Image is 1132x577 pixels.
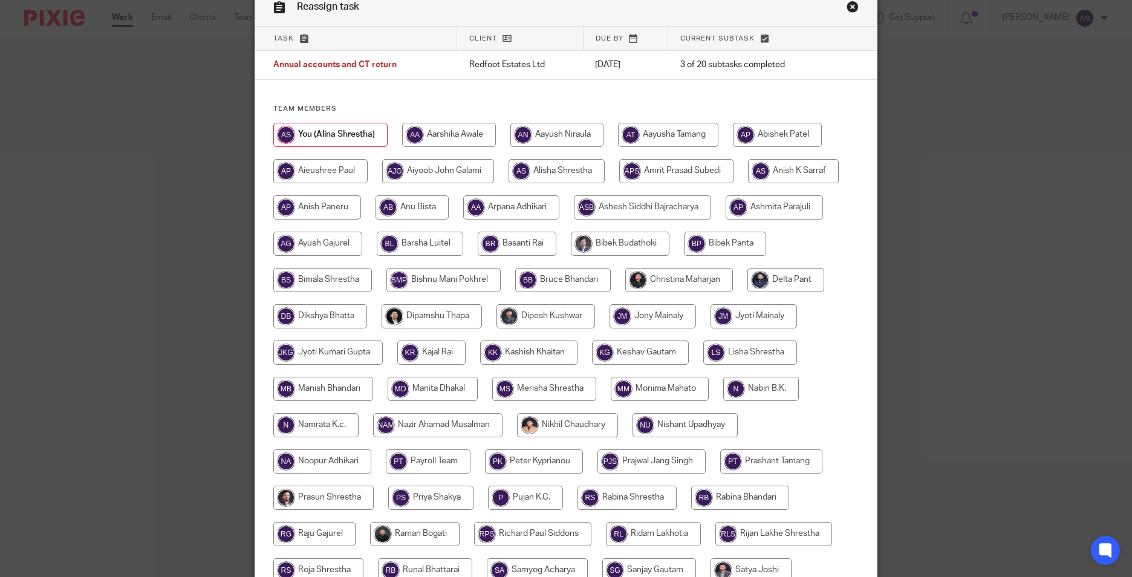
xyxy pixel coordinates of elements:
td: 3 of 20 subtasks completed [668,51,831,80]
p: [DATE] [595,59,655,71]
span: Client [469,35,497,42]
span: Annual accounts and CT return [273,61,397,70]
h4: Team members [273,104,859,114]
span: Due by [596,35,623,42]
p: Redfoot Estates Ltd [469,59,571,71]
a: Close this dialog window [847,1,859,17]
span: Current subtask [680,35,755,42]
span: Reassign task [297,2,359,11]
span: Task [273,35,294,42]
